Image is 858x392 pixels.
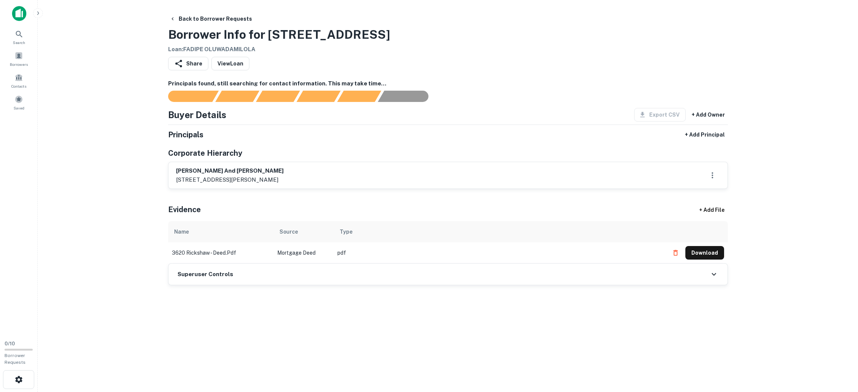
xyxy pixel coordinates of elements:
[337,91,381,102] div: Principals found, still searching for contact information. This may take time...
[2,49,35,69] a: Borrowers
[5,353,26,365] span: Borrower Requests
[168,108,226,122] h4: Buyer Details
[13,40,25,46] span: Search
[10,61,28,67] span: Borrowers
[168,45,390,54] h6: Loan : FADIPE OLUWADAMILOLA
[2,27,35,47] a: Search
[686,203,738,217] div: + Add File
[168,129,203,140] h5: Principals
[273,242,334,263] td: Mortgage Deed
[168,79,728,88] h6: Principals found, still searching for contact information. This may take time...
[2,70,35,91] a: Contacts
[14,105,24,111] span: Saved
[167,12,255,26] button: Back to Borrower Requests
[168,221,273,242] th: Name
[669,247,682,259] button: Delete file
[5,341,15,346] span: 0 / 10
[12,6,26,21] img: capitalize-icon.png
[11,83,26,89] span: Contacts
[178,270,233,279] h6: Superuser Controls
[378,91,437,102] div: AI fulfillment process complete.
[176,175,284,184] p: [STREET_ADDRESS][PERSON_NAME]
[168,204,201,215] h5: Evidence
[273,221,334,242] th: Source
[211,57,249,70] a: ViewLoan
[174,227,189,236] div: Name
[168,57,208,70] button: Share
[168,242,273,263] td: 3620 rickshaw - deed.pdf
[340,227,352,236] div: Type
[296,91,340,102] div: Principals found, AI now looking for contact information...
[176,167,284,175] h6: [PERSON_NAME] and [PERSON_NAME]
[168,147,242,159] h5: Corporate Hierarchy
[689,108,728,122] button: + Add Owner
[168,26,390,44] h3: Borrower Info for [STREET_ADDRESS]
[685,246,724,260] button: Download
[279,227,298,236] div: Source
[215,91,259,102] div: Your request is received and processing...
[682,128,728,141] button: + Add Principal
[334,242,665,263] td: pdf
[334,221,665,242] th: Type
[256,91,300,102] div: Documents found, AI parsing details...
[2,92,35,112] a: Saved
[159,91,216,102] div: Sending borrower request to AI...
[168,221,728,263] div: scrollable content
